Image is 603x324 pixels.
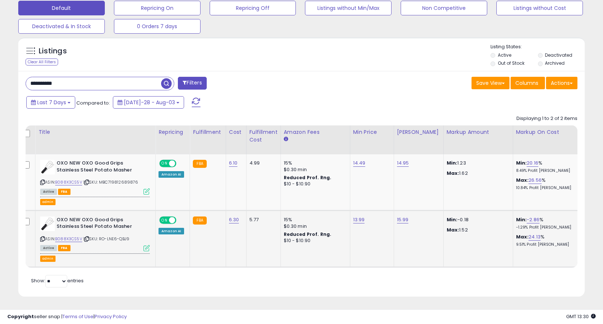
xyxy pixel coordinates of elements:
button: Columns [511,77,545,89]
div: Repricing [159,128,187,136]
p: -1.29% Profit [PERSON_NAME] [516,225,577,230]
button: Listings without Min/Max [305,1,392,15]
span: OFF [175,217,187,223]
span: ON [160,217,169,223]
a: Privacy Policy [95,313,127,320]
button: [DATE]-28 - Aug-03 [113,96,184,109]
strong: Max: [447,170,459,177]
label: Deactivated [545,52,572,58]
button: Default [18,1,105,15]
span: Columns [515,79,538,87]
button: Deactivated & In Stock [18,19,105,34]
button: Save View [472,77,510,89]
p: -0.18 [447,216,507,223]
button: Last 7 Days [26,96,75,109]
img: 31BsZPALbgL._SL40_.jpg [40,216,55,231]
p: 1.23 [447,160,507,166]
b: Max: [516,233,529,240]
button: Repricing Off [210,1,296,15]
div: Title [38,128,152,136]
a: -2.86 [527,216,539,223]
button: admin [40,199,56,205]
div: 15% [284,216,344,223]
button: Filters [178,77,206,90]
strong: Max: [447,226,459,233]
div: Cost [229,128,243,136]
a: 15.99 [397,216,409,223]
small: Amazon Fees. [284,136,288,143]
small: FBA [193,160,206,168]
div: 5.77 [249,216,275,223]
span: ON [160,161,169,167]
div: 15% [284,160,344,166]
div: Amazon AI [159,228,184,234]
a: 14.95 [397,159,409,167]
span: | SKU: RO-LNE6-QBJ9 [83,236,129,242]
div: 4.99 [249,160,275,166]
label: Out of Stock [498,60,524,66]
div: Fulfillment Cost [249,128,278,144]
label: Archived [545,60,565,66]
b: Reduced Prof. Rng. [284,174,332,181]
a: B088X3CS5V [55,179,82,185]
b: Min: [516,159,527,166]
p: 9.51% Profit [PERSON_NAME] [516,242,577,247]
div: $0.30 min [284,223,344,230]
div: Min Price [353,128,391,136]
div: % [516,234,577,247]
div: Markup Amount [447,128,510,136]
div: seller snap | | [7,313,127,320]
b: OXO NEW OXO Good Grips Stainless Steel Potato Masher [57,216,145,232]
button: Repricing On [114,1,201,15]
span: | SKU: MBC719812689876 [83,179,138,185]
a: 24.13 [528,233,541,241]
a: 6.30 [229,216,239,223]
b: Reduced Prof. Rng. [284,231,332,237]
div: Amazon Fees [284,128,347,136]
b: Max: [516,177,529,184]
a: Terms of Use [62,313,93,320]
strong: Min: [447,159,458,166]
span: FBA [58,245,70,251]
button: Actions [546,77,577,89]
span: [DATE]-28 - Aug-03 [124,99,175,106]
a: 13.99 [353,216,365,223]
span: All listings currently available for purchase on Amazon [40,245,57,251]
div: % [516,177,577,191]
span: FBA [58,189,70,195]
small: FBA [193,216,206,225]
a: 6.10 [229,159,238,167]
a: 14.49 [353,159,366,167]
div: % [516,160,577,173]
button: Listings without Cost [496,1,583,15]
a: B088X3CS5V [55,236,82,242]
span: Last 7 Days [37,99,66,106]
button: admin [40,256,56,262]
span: Show: entries [31,277,84,284]
div: $10 - $10.90 [284,181,344,187]
p: 1.52 [447,227,507,233]
div: Amazon AI [159,171,184,178]
span: OFF [175,161,187,167]
div: [PERSON_NAME] [397,128,440,136]
div: Clear All Filters [26,59,58,65]
div: ASIN: [40,160,150,194]
strong: Copyright [7,313,34,320]
button: 0 Orders 7 days [114,19,201,34]
p: 10.84% Profit [PERSON_NAME] [516,185,577,191]
a: 26.56 [528,177,542,184]
button: Non Competitive [401,1,487,15]
div: Displaying 1 to 2 of 2 items [516,115,577,122]
th: The percentage added to the cost of goods (COGS) that forms the calculator for Min & Max prices. [513,125,582,154]
h5: Listings [39,46,67,56]
div: % [516,216,577,230]
div: Markup on Cost [516,128,579,136]
img: 31BsZPALbgL._SL40_.jpg [40,160,55,174]
div: $0.30 min [284,166,344,173]
strong: Min: [447,216,458,223]
div: Fulfillment [193,128,222,136]
div: $10 - $10.90 [284,238,344,244]
b: OXO NEW OXO Good Grips Stainless Steel Potato Masher [57,160,145,175]
p: Listing States: [491,44,585,50]
span: 2025-08-11 13:30 GMT [566,313,596,320]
